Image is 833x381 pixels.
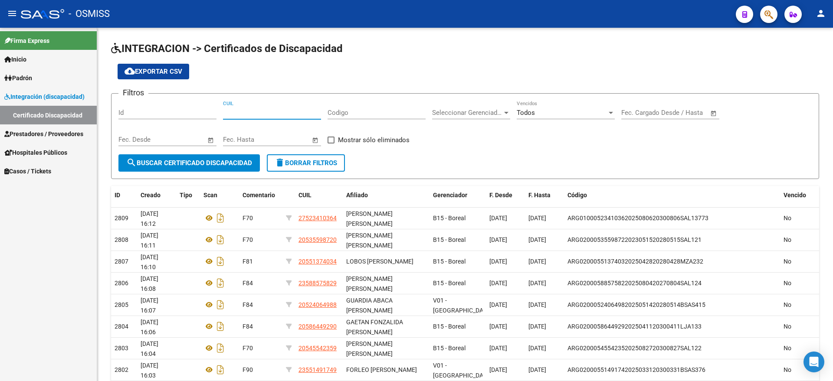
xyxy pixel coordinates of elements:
[433,362,492,379] span: V01 - [GEOGRAPHIC_DATA]
[338,135,410,145] span: Mostrar sólo eliminados
[433,215,466,221] span: B15 - Boreal
[141,340,158,357] span: [DATE] 16:04
[4,129,83,139] span: Prestadores / Proveedores
[4,73,32,83] span: Padrón
[298,236,337,243] span: 20535598720
[115,192,120,199] span: ID
[115,301,128,308] span: 2805
[275,159,337,167] span: Borrar Filtros
[528,345,546,352] span: [DATE]
[200,186,239,205] datatable-header-cell: Scan
[266,136,308,143] input: Fecha fin
[346,232,393,249] span: [PERSON_NAME] [PERSON_NAME]
[489,258,507,265] span: [DATE]
[528,301,546,308] span: [DATE]
[115,323,128,330] span: 2804
[433,258,466,265] span: B15 - Boreal
[141,297,158,314] span: [DATE] 16:07
[4,166,51,176] span: Casos / Tickets
[298,323,337,330] span: 20586449290
[517,109,535,117] span: Todos
[528,280,546,287] span: [DATE]
[664,109,706,117] input: Fecha fin
[243,301,253,308] span: F84
[298,366,337,373] span: 23551491749
[298,280,337,287] span: 23588575829
[125,68,182,75] span: Exportar CSV
[784,192,806,199] span: Vencido
[311,135,321,145] button: Open calendar
[489,323,507,330] span: [DATE]
[125,66,135,76] mat-icon: cloud_download
[215,341,226,355] i: Descargar documento
[243,236,253,243] span: F70
[433,297,492,314] span: V01 - [GEOGRAPHIC_DATA]
[267,154,345,172] button: Borrar Filtros
[343,186,430,205] datatable-header-cell: Afiliado
[489,192,512,199] span: F. Desde
[243,192,275,199] span: Comentario
[489,345,507,352] span: [DATE]
[528,236,546,243] span: [DATE]
[115,215,128,221] span: 2809
[141,362,158,379] span: [DATE] 16:03
[784,280,791,287] span: No
[141,319,158,335] span: [DATE] 16:06
[115,366,128,373] span: 2802
[69,4,110,23] span: - OSMISS
[346,192,368,199] span: Afiliado
[215,211,226,225] i: Descargar documento
[4,55,26,64] span: Inicio
[433,323,466,330] span: B15 - Boreal
[784,215,791,221] span: No
[126,159,252,167] span: Buscar Certificado Discapacidad
[215,254,226,268] i: Descargar documento
[784,366,791,373] span: No
[4,92,85,101] span: Integración (discapacidad)
[115,345,128,352] span: 2803
[489,236,507,243] span: [DATE]
[346,340,393,357] span: [PERSON_NAME] [PERSON_NAME]
[489,215,507,221] span: [DATE]
[243,366,253,373] span: F90
[346,297,393,314] span: GUARDIA ABACA [PERSON_NAME]
[567,280,702,287] span: ARG02000588575822025080420270804SAL124
[115,258,128,265] span: 2807
[525,186,564,205] datatable-header-cell: F. Hasta
[223,136,258,143] input: Fecha inicio
[215,363,226,377] i: Descargar documento
[176,186,200,205] datatable-header-cell: Tipo
[243,345,253,352] span: F70
[621,109,656,117] input: Fecha inicio
[489,301,507,308] span: [DATE]
[298,258,337,265] span: 20551374034
[567,301,705,308] span: ARG02000524064982025051420280514BSAS415
[215,319,226,333] i: Descargar documento
[118,64,189,79] button: Exportar CSV
[141,210,158,227] span: [DATE] 16:12
[118,136,154,143] input: Fecha inicio
[489,366,507,373] span: [DATE]
[486,186,525,205] datatable-header-cell: F. Desde
[567,192,587,199] span: Código
[709,108,719,118] button: Open calendar
[528,192,551,199] span: F. Hasta
[118,154,260,172] button: Buscar Certificado Discapacidad
[126,157,137,168] mat-icon: search
[7,8,17,19] mat-icon: menu
[141,192,161,199] span: Creado
[784,258,791,265] span: No
[298,345,337,352] span: 20545542359
[784,236,791,243] span: No
[141,275,158,292] span: [DATE] 16:08
[784,323,791,330] span: No
[203,192,217,199] span: Scan
[243,280,253,287] span: F84
[816,8,826,19] mat-icon: person
[567,258,703,265] span: ARG02000551374032025042820280428MZA232
[275,157,285,168] mat-icon: delete
[567,323,702,330] span: ARG02000586449292025041120300411LJA133
[528,323,546,330] span: [DATE]
[346,258,413,265] span: LOBOS [PERSON_NAME]
[433,280,466,287] span: B15 - Boreal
